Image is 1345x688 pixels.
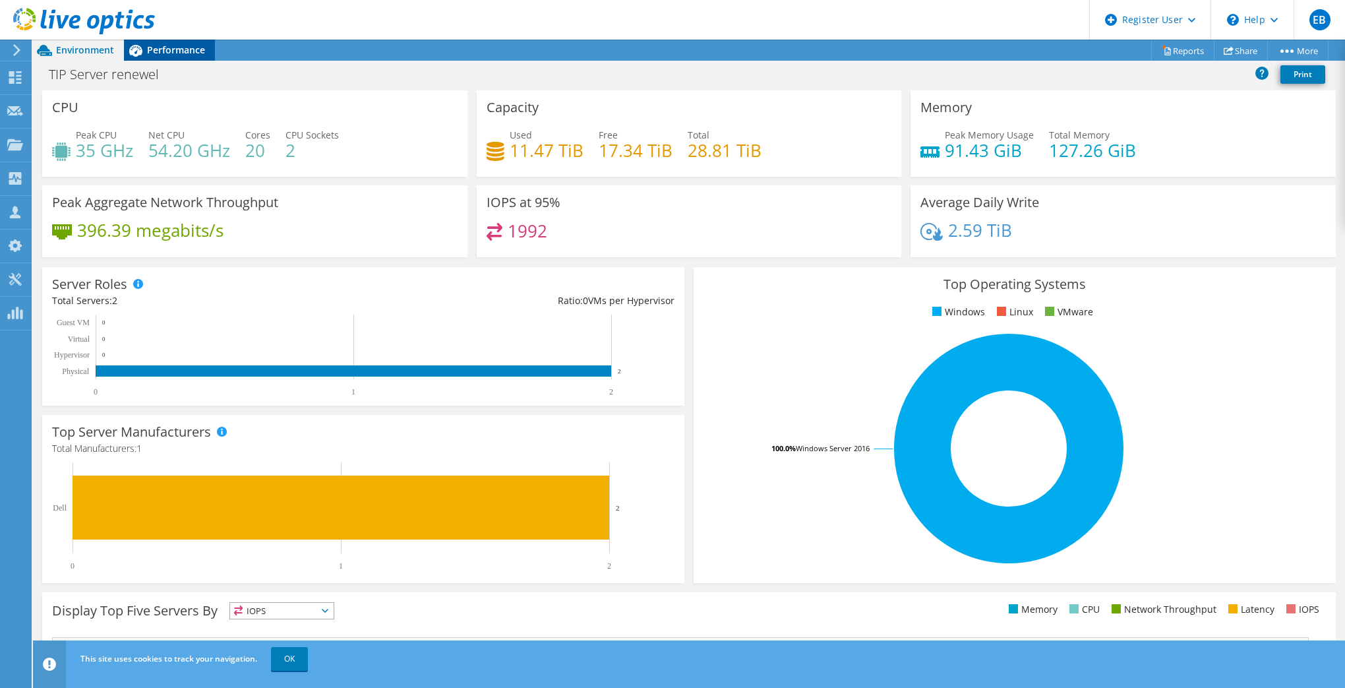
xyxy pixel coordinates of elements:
li: IOPS [1283,602,1319,617]
text: Dell [53,503,67,513]
h4: 54.20 GHz [148,143,230,158]
h3: Top Server Manufacturers [52,425,211,439]
li: Windows [929,305,985,319]
h3: CPU [52,100,78,115]
h4: 28.81 TiB [688,143,762,158]
h3: Capacity [487,100,539,115]
span: Free [599,129,618,141]
div: Total Servers: [52,294,363,308]
text: 1 [351,387,355,396]
text: 72% [316,639,329,646]
tspan: Windows Server 2016 [796,443,870,453]
h4: 20 [245,143,270,158]
span: Used [510,129,532,141]
span: Peak Memory Usage [945,129,1034,141]
li: VMware [1042,305,1093,319]
text: 0 [102,336,105,342]
span: Performance [147,44,205,56]
text: Hypervisor [54,350,90,360]
span: EB [1309,9,1330,30]
a: Print [1280,65,1325,84]
span: IOPS [230,603,334,619]
li: CPU [1066,602,1100,617]
h4: 11.47 TiB [510,143,583,158]
a: Reports [1151,40,1214,61]
h4: 1992 [508,224,547,238]
h3: IOPS at 95% [487,195,560,210]
text: 2 [607,561,611,571]
h1: TIP Server renewel [43,67,179,82]
h3: Top Operating Systems [703,277,1326,292]
h4: 91.43 GiB [945,143,1034,158]
span: 1 [136,442,142,454]
a: More [1267,40,1329,61]
h3: Memory [920,100,972,115]
a: Share [1214,40,1268,61]
li: Memory [1005,602,1058,617]
h4: 2.59 TiB [948,223,1012,237]
div: Ratio: VMs per Hypervisor [363,294,674,308]
span: Net CPU [148,129,185,141]
tspan: 100.0% [771,443,796,453]
a: OK [271,647,308,671]
span: This site uses cookies to track your navigation. [80,653,257,664]
h3: Server Roles [52,277,127,292]
h3: Peak Aggregate Network Throughput [52,195,278,210]
span: Environment [56,44,114,56]
text: Physical [62,367,89,376]
svg: \n [1227,14,1239,26]
h4: 35 GHz [76,143,133,158]
span: 2 [112,294,117,307]
text: 0 [94,387,98,396]
li: Latency [1225,602,1274,617]
h4: 127.26 GiB [1049,143,1136,158]
h4: 17.34 TiB [599,143,672,158]
h3: Average Daily Write [920,195,1039,210]
text: 1 [339,561,343,571]
li: Network Throughput [1108,602,1216,617]
text: Guest VM [57,318,90,327]
text: 0 [102,319,105,326]
span: Total Memory [1049,129,1110,141]
span: Peak CPU [76,129,117,141]
text: 2 [618,368,621,375]
text: 2 [609,387,613,396]
h4: Total Manufacturers: [52,441,674,456]
text: 2 [616,504,620,512]
li: Linux [994,305,1033,319]
span: Total [688,129,709,141]
h4: 396.39 megabits/s [77,223,224,237]
h4: 2 [285,143,339,158]
span: Cores [245,129,270,141]
text: 0 [102,352,105,358]
text: Virtual [68,334,90,344]
span: 0 [583,294,588,307]
text: 0 [71,561,75,571]
span: CPU Sockets [285,129,339,141]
